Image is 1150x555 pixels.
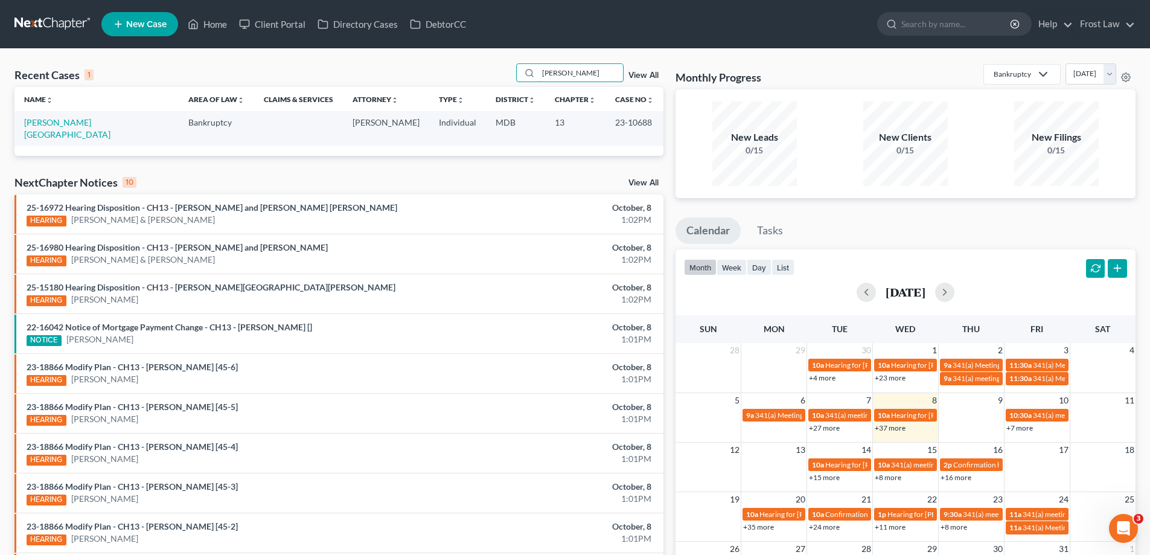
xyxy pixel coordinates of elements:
div: October, 8 [451,481,651,493]
div: HEARING [27,255,66,266]
span: 22 [926,492,938,507]
span: 3 [1134,514,1143,524]
span: 341(a) Meeting for [PERSON_NAME] [1033,361,1150,370]
span: 17 [1058,443,1070,457]
div: HEARING [27,495,66,505]
a: Tasks [746,217,794,244]
div: HEARING [27,295,66,306]
div: Recent Cases [14,68,94,82]
a: 22-16042 Notice of Mortgage Payment Change - CH13 - [PERSON_NAME] [] [27,322,312,332]
span: 10 [1058,393,1070,408]
a: [PERSON_NAME] [66,333,133,345]
input: Search by name... [901,13,1012,35]
button: month [684,259,717,275]
a: Typeunfold_more [439,95,464,104]
a: Nameunfold_more [24,95,53,104]
span: 10a [812,510,824,519]
span: 14 [860,443,872,457]
a: 23-18866 Modify Plan - CH13 - [PERSON_NAME] [45-5] [27,402,238,412]
div: HEARING [27,375,66,386]
a: Case Nounfold_more [615,95,654,104]
i: unfold_more [457,97,464,104]
span: 11:30a [1009,361,1032,370]
div: 1:01PM [451,413,651,425]
div: October, 8 [451,281,651,294]
i: unfold_more [647,97,654,104]
span: Confirmation hearing for [PERSON_NAME] & [PERSON_NAME] [825,510,1026,519]
span: Wed [895,324,915,334]
span: 10a [812,460,824,469]
span: 29 [794,343,807,358]
a: [PERSON_NAME][GEOGRAPHIC_DATA] [24,117,110,140]
a: 25-15180 Hearing Disposition - CH13 - [PERSON_NAME][GEOGRAPHIC_DATA][PERSON_NAME] [27,282,395,292]
a: 23-18866 Modify Plan - CH13 - [PERSON_NAME] [45-2] [27,521,238,531]
a: [PERSON_NAME] [71,453,138,465]
a: DebtorCC [404,13,472,35]
a: +27 more [809,423,840,432]
span: 30 [860,343,872,358]
div: 1:01PM [451,373,651,385]
a: Area of Lawunfold_more [188,95,244,104]
span: 24 [1058,492,1070,507]
a: +8 more [941,522,967,531]
a: +35 more [743,522,774,531]
div: 1:01PM [451,333,651,345]
span: 9a [944,374,951,383]
span: 4 [1128,343,1136,358]
span: 12 [729,443,741,457]
i: unfold_more [46,97,53,104]
span: 341(a) Meeting for [PERSON_NAME] [1033,374,1150,383]
a: [PERSON_NAME] & [PERSON_NAME] [71,214,215,226]
span: 9a [746,411,754,420]
a: +23 more [875,373,906,382]
span: 10a [878,361,890,370]
input: Search by name... [538,64,623,82]
span: New Case [126,20,167,29]
div: 1:02PM [451,294,651,306]
a: Calendar [676,217,741,244]
div: HEARING [27,534,66,545]
h3: Monthly Progress [676,70,761,85]
div: 1:02PM [451,254,651,266]
span: 341(a) meeting for [PERSON_NAME] [825,411,942,420]
td: 13 [545,111,605,146]
div: October, 8 [451,401,651,413]
a: Directory Cases [311,13,404,35]
a: [PERSON_NAME] [71,413,138,425]
a: Districtunfold_more [496,95,535,104]
span: Hearing for [PERSON_NAME] [759,510,854,519]
span: 15 [926,443,938,457]
span: 10a [812,361,824,370]
a: 23-18866 Modify Plan - CH13 - [PERSON_NAME] [45-4] [27,441,238,452]
div: 1:01PM [451,533,651,545]
span: 9:30a [944,510,962,519]
span: 10a [812,411,824,420]
span: 18 [1123,443,1136,457]
span: 1p [878,510,886,519]
span: 10a [878,460,890,469]
span: 13 [794,443,807,457]
a: +11 more [875,522,906,531]
th: Claims & Services [254,87,343,111]
span: 21 [860,492,872,507]
span: 11:30a [1009,374,1032,383]
div: 0/15 [863,144,948,156]
button: week [717,259,747,275]
span: Thu [962,324,980,334]
span: 3 [1062,343,1070,358]
div: New Filings [1014,130,1099,144]
td: Bankruptcy [179,111,254,146]
div: October, 8 [451,242,651,254]
div: New Leads [712,130,797,144]
span: 25 [1123,492,1136,507]
span: 9a [944,361,951,370]
td: [PERSON_NAME] [343,111,429,146]
a: Chapterunfold_more [555,95,596,104]
a: View All [628,179,659,187]
span: Confirmation hearing for [PERSON_NAME] [953,460,1090,469]
div: October, 8 [451,321,651,333]
i: unfold_more [237,97,244,104]
div: NOTICE [27,335,62,346]
a: +8 more [875,473,901,482]
span: Sun [700,324,717,334]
